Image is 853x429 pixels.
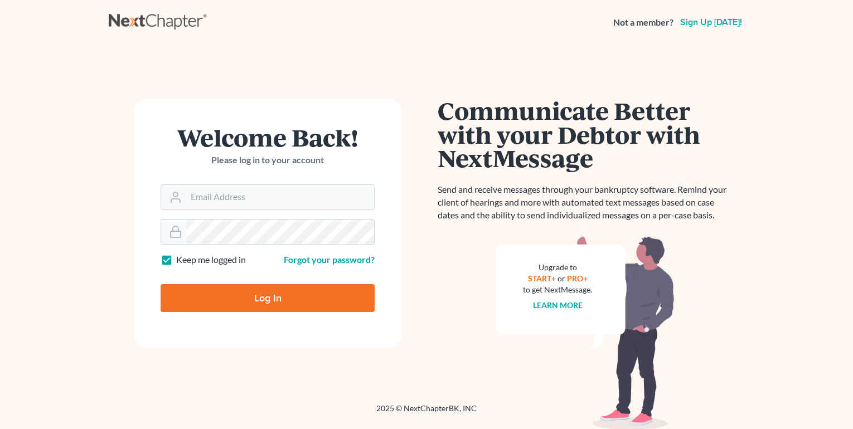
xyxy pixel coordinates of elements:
[678,18,744,27] a: Sign up [DATE]!
[438,99,733,170] h1: Communicate Better with your Debtor with NextMessage
[533,300,583,310] a: Learn more
[161,125,375,149] h1: Welcome Back!
[528,274,556,283] a: START+
[161,154,375,167] p: Please log in to your account
[523,262,592,273] div: Upgrade to
[523,284,592,295] div: to get NextMessage.
[284,254,375,265] a: Forgot your password?
[567,274,588,283] a: PRO+
[558,274,565,283] span: or
[161,284,375,312] input: Log In
[613,16,673,29] strong: Not a member?
[186,185,374,209] input: Email Address
[109,403,744,423] div: 2025 © NextChapterBK, INC
[176,253,246,266] label: Keep me logged in
[438,183,733,222] p: Send and receive messages through your bankruptcy software. Remind your client of hearings and mo...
